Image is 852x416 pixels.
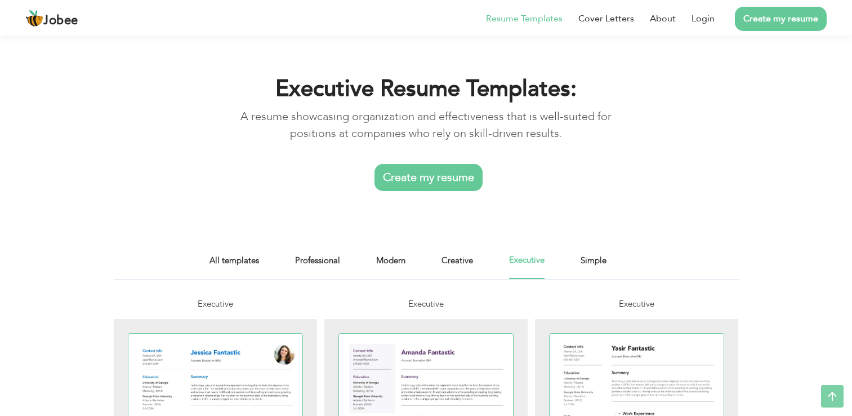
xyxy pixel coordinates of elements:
[581,254,606,279] a: Simple
[25,10,43,28] img: jobee.io
[486,12,563,25] a: Resume Templates
[25,10,78,28] a: Jobee
[408,298,444,309] span: Executive
[198,298,233,309] span: Executive
[240,108,612,142] p: A resume showcasing organization and effectiveness that is well-suited for positions at companies...
[43,15,78,27] span: Jobee
[240,74,612,104] h1: Executive Resume Templates:
[441,254,473,279] a: Creative
[209,254,259,279] a: All templates
[578,12,634,25] a: Cover Letters
[376,254,405,279] a: Modern
[650,12,676,25] a: About
[692,12,715,25] a: Login
[509,254,545,279] a: Executive
[374,164,483,191] a: Create my resume
[295,254,340,279] a: Professional
[619,298,654,309] span: Executive
[735,7,827,31] a: Create my resume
